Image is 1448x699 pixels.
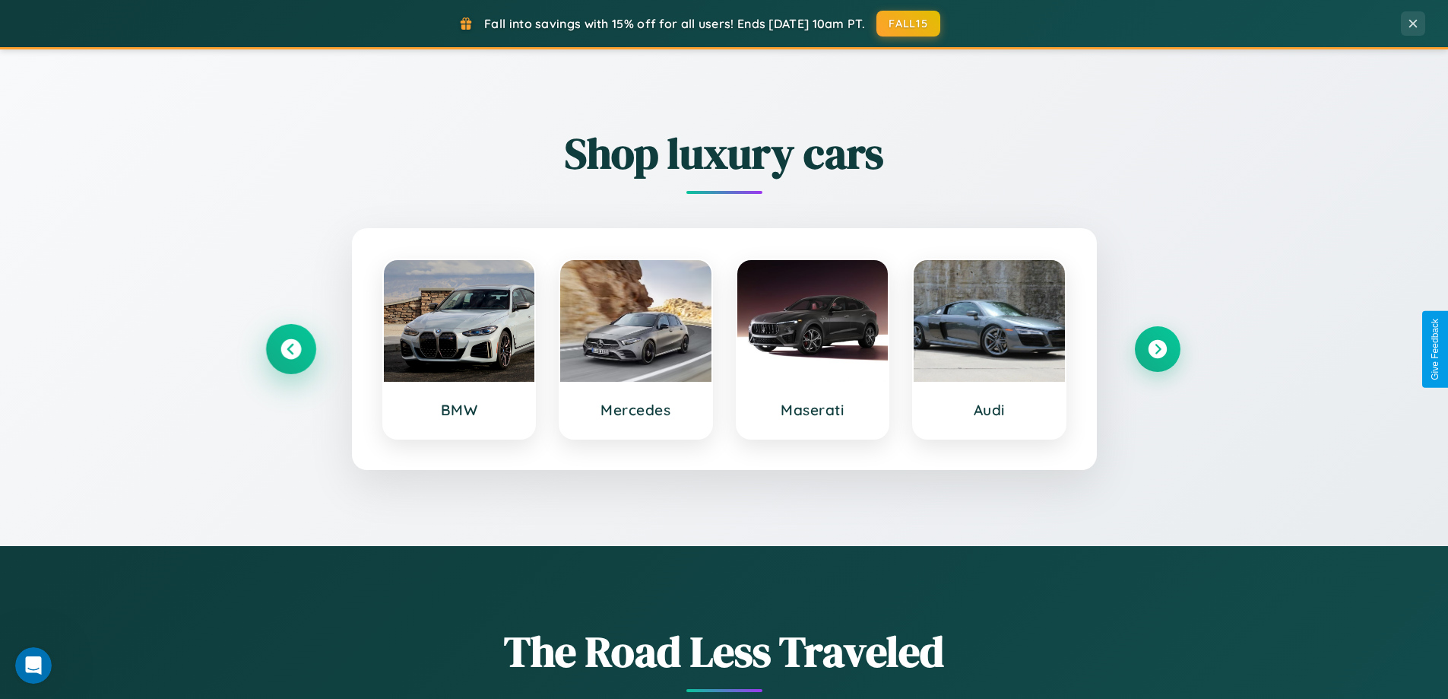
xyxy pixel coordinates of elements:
[753,401,873,419] h3: Maserati
[15,647,52,684] iframe: Intercom live chat
[268,124,1180,183] h2: Shop luxury cars
[876,11,940,37] button: FALL15
[929,401,1050,419] h3: Audi
[484,16,865,31] span: Fall into savings with 15% off for all users! Ends [DATE] 10am PT.
[399,401,520,419] h3: BMW
[1430,319,1440,380] div: Give Feedback
[575,401,696,419] h3: Mercedes
[268,622,1180,681] h1: The Road Less Traveled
